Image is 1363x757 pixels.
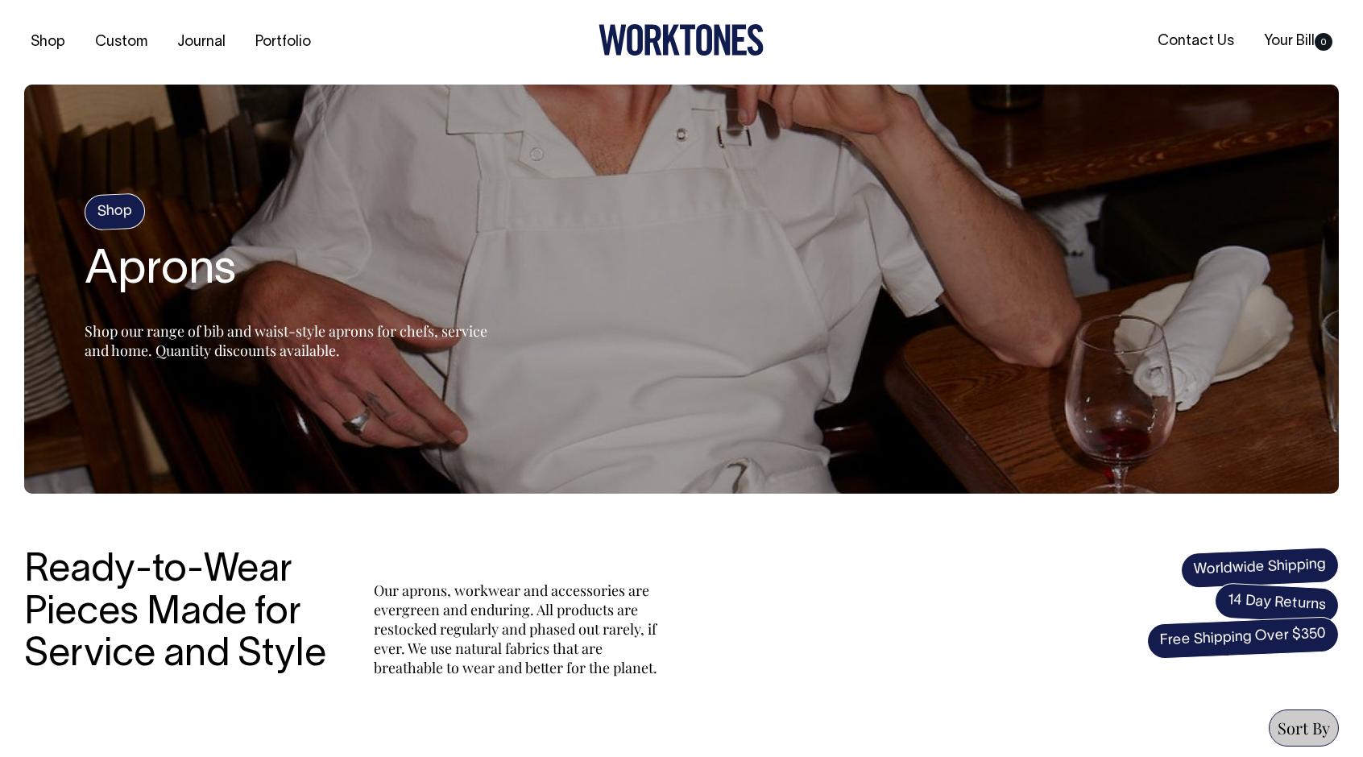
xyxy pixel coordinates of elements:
a: Journal [171,29,232,56]
span: Free Shipping Over $350 [1146,616,1340,660]
span: Shop our range of bib and waist-style aprons for chefs, service and home. Quantity discounts avai... [85,321,487,360]
span: Sort By [1278,717,1330,738]
a: Custom [89,29,154,56]
span: Worldwide Shipping [1180,547,1340,589]
h4: Shop [84,192,146,230]
span: 14 Day Returns [1214,582,1340,624]
a: Shop [24,29,72,56]
span: 0 [1315,33,1332,51]
p: Our aprons, workwear and accessories are evergreen and enduring. All products are restocked regul... [374,581,664,677]
h3: Ready-to-Wear Pieces Made for Service and Style [24,550,338,677]
a: Your Bill0 [1257,28,1339,55]
a: Portfolio [249,29,317,56]
a: Contact Us [1151,28,1241,55]
h2: Aprons [85,246,487,297]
